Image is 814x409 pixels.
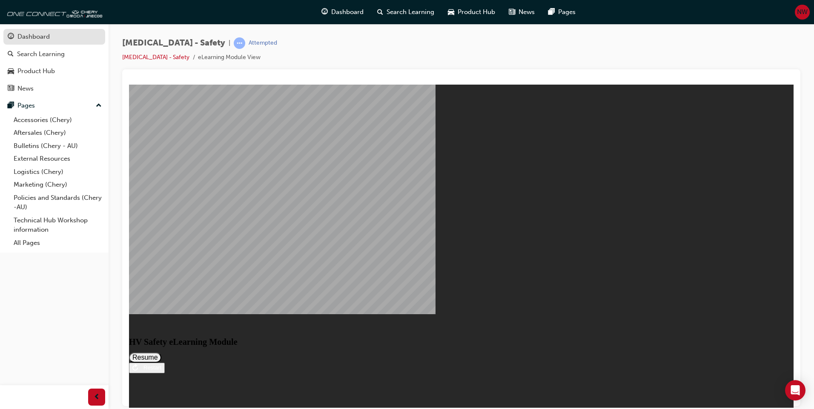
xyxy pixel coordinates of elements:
a: Marketing (Chery) [10,178,105,191]
span: up-icon [96,100,102,111]
span: Search Learning [387,7,434,17]
span: news-icon [8,85,14,93]
a: All Pages [10,236,105,250]
a: Product Hub [3,63,105,79]
span: Pages [558,7,576,17]
button: NW [795,5,810,20]
span: news-icon [509,7,515,17]
span: Dashboard [331,7,364,17]
span: prev-icon [94,392,100,403]
span: | [229,38,230,48]
div: Pages [17,101,35,111]
a: News [3,81,105,97]
span: car-icon [8,68,14,75]
span: guage-icon [321,7,328,17]
a: Accessories (Chery) [10,114,105,127]
a: Aftersales (Chery) [10,126,105,139]
a: news-iconNews [502,3,542,21]
div: Open Intercom Messenger [785,380,805,400]
a: search-iconSearch Learning [370,3,441,21]
button: Pages [3,98,105,114]
span: car-icon [448,7,454,17]
a: Bulletins (Chery - AU) [10,139,105,153]
button: DashboardSearch LearningProduct HubNews [3,27,105,98]
a: guage-iconDashboard [315,3,370,21]
div: News [17,84,34,94]
span: learningRecordVerb_ATTEMPT-icon [234,37,245,49]
a: Technical Hub Workshop information [10,214,105,236]
span: Product Hub [458,7,495,17]
span: pages-icon [8,102,14,110]
span: NW [797,7,808,17]
div: Product Hub [17,66,55,76]
div: Search Learning [17,49,65,59]
span: search-icon [8,51,14,58]
a: Search Learning [3,46,105,62]
a: Logistics (Chery) [10,165,105,179]
a: [MEDICAL_DATA] - Safety [122,54,189,61]
li: eLearning Module View [198,53,261,62]
a: pages-iconPages [542,3,582,21]
span: search-icon [377,7,383,17]
div: Dashboard [17,32,50,42]
a: Policies and Standards (Chery -AU) [10,191,105,214]
img: oneconnect [4,3,102,20]
span: guage-icon [8,33,14,41]
a: External Resources [10,152,105,165]
a: car-iconProduct Hub [441,3,502,21]
div: Attempted [249,39,277,47]
a: Dashboard [3,29,105,45]
span: pages-icon [548,7,555,17]
span: [MEDICAL_DATA] - Safety [122,38,225,48]
span: News [519,7,535,17]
